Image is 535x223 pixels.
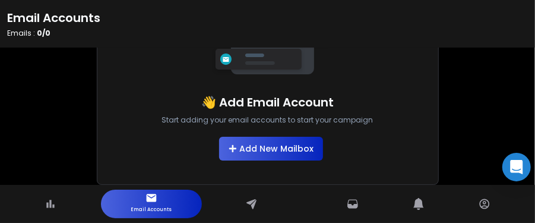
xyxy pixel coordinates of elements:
div: Open Intercom Messenger [502,153,531,181]
p: Start adding your email accounts to start your campaign [162,115,373,125]
p: Emails : [7,29,100,38]
span: 0 / 0 [37,28,50,38]
h1: Email Accounts [7,10,100,26]
p: Email Accounts [131,204,172,216]
h1: 👋 Add Email Account [201,94,334,111]
button: Add New Mailbox [219,137,323,161]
